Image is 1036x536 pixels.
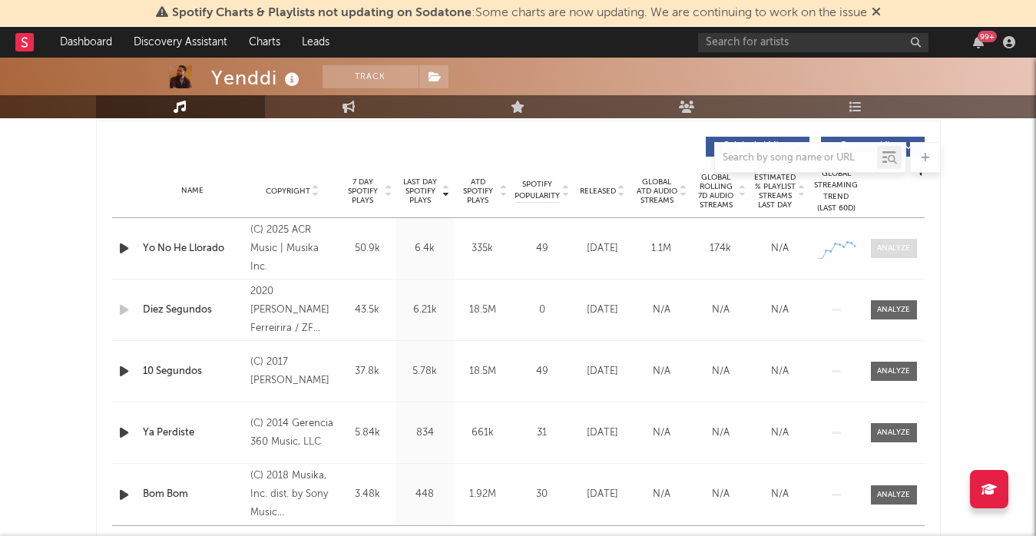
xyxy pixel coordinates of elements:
[754,487,806,502] div: N/A
[250,353,334,390] div: (C) 2017 [PERSON_NAME]
[695,241,746,256] div: 174k
[821,137,925,157] button: Features(4)
[577,303,628,318] div: [DATE]
[636,425,687,441] div: N/A
[250,283,334,338] div: 2020 [PERSON_NAME] Ferreirira / ZF music corporation
[515,425,569,441] div: 31
[143,487,243,502] a: Bom Bom
[238,27,291,58] a: Charts
[754,173,796,210] span: Estimated % Playlist Streams Last Day
[143,425,243,441] a: Ya Perdiste
[400,241,450,256] div: 6.4k
[172,7,472,19] span: Spotify Charts & Playlists not updating on Sodatone
[813,168,859,214] div: Global Streaming Trend (Last 60D)
[636,177,678,205] span: Global ATD Audio Streams
[211,65,303,91] div: Yenddi
[343,241,392,256] div: 50.9k
[715,152,877,164] input: Search by song name or URL
[343,303,392,318] div: 43.5k
[250,415,334,452] div: (C) 2014 Gerencia 360 Music, LLC
[978,31,997,42] div: 99 +
[636,241,687,256] div: 1.1M
[754,425,806,441] div: N/A
[580,187,616,196] span: Released
[343,364,392,379] div: 37.8k
[143,241,243,256] a: Yo No He Llorado
[515,303,569,318] div: 0
[695,364,746,379] div: N/A
[577,487,628,502] div: [DATE]
[400,487,450,502] div: 448
[458,303,508,318] div: 18.5M
[458,364,508,379] div: 18.5M
[706,137,809,157] button: Originals(44)
[458,425,508,441] div: 661k
[636,364,687,379] div: N/A
[577,364,628,379] div: [DATE]
[343,425,392,441] div: 5.84k
[515,241,569,256] div: 49
[343,177,383,205] span: 7 Day Spotify Plays
[143,364,243,379] a: 10 Segundos
[400,364,450,379] div: 5.78k
[343,487,392,502] div: 3.48k
[400,425,450,441] div: 834
[695,173,737,210] span: Global Rolling 7D Audio Streams
[143,303,243,318] a: Diez Segundos
[695,303,746,318] div: N/A
[250,467,334,522] div: (C) 2018 Musika, Inc. dist. by Sony Music Entertainment U.S. Latin LLC
[695,425,746,441] div: N/A
[266,187,310,196] span: Copyright
[636,487,687,502] div: N/A
[291,27,340,58] a: Leads
[123,27,238,58] a: Discovery Assistant
[172,7,867,19] span: : Some charts are now updating. We are continuing to work on the issue
[973,36,984,48] button: 99+
[515,364,569,379] div: 49
[400,177,441,205] span: Last Day Spotify Plays
[323,65,419,88] button: Track
[754,303,806,318] div: N/A
[577,425,628,441] div: [DATE]
[458,177,498,205] span: ATD Spotify Plays
[49,27,123,58] a: Dashboard
[143,185,243,197] div: Name
[577,241,628,256] div: [DATE]
[458,487,508,502] div: 1.92M
[250,221,334,276] div: (C) 2025 ACR Music | Musika Inc.
[458,241,508,256] div: 335k
[698,33,928,52] input: Search for artists
[754,364,806,379] div: N/A
[400,303,450,318] div: 6.21k
[515,487,569,502] div: 30
[872,7,881,19] span: Dismiss
[515,179,560,202] span: Spotify Popularity
[695,487,746,502] div: N/A
[754,241,806,256] div: N/A
[636,303,687,318] div: N/A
